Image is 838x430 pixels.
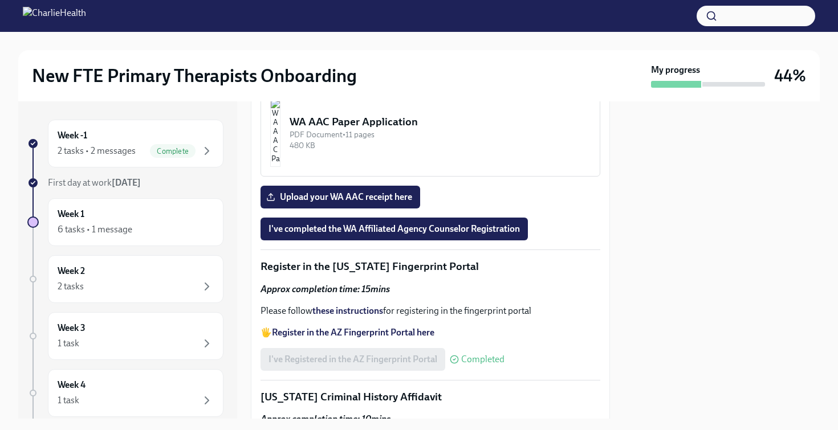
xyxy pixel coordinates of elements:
button: I've completed the WA Affiliated Agency Counselor Registration [261,218,528,240]
img: WA AAC Paper Application [270,99,280,167]
p: [US_STATE] Criminal History Affidavit [261,390,600,404]
a: First day at work[DATE] [27,177,223,189]
a: Week 31 task [27,312,223,360]
a: these instructions [312,305,383,316]
p: 🖐️ [261,326,600,339]
a: Register in the AZ Fingerprint Portal here [272,327,434,338]
span: Completed [461,355,505,364]
h2: New FTE Primary Therapists Onboarding [32,64,357,87]
h6: Week 2 [58,265,85,277]
strong: Approx completion time: 15mins [261,284,390,294]
div: WA AAC Paper Application [290,114,591,129]
h3: 44% [774,65,806,86]
p: Please follow for registering in the fingerprint portal [261,305,600,317]
strong: Approx completion time: 10mins [261,413,390,424]
span: Upload your WA AAC receipt here [269,191,412,203]
a: Week 41 task [27,369,223,417]
p: Register in the [US_STATE] Fingerprint Portal [261,259,600,274]
div: PDF Document • 11 pages [290,129,591,140]
button: WA AAC Paper ApplicationPDF Document•11 pages480 KB [261,89,600,177]
a: Week 22 tasks [27,255,223,303]
label: Upload your WA AAC receipt here [261,186,420,208]
div: 480 KB [290,140,591,151]
div: 1 task [58,337,79,350]
h6: Week -1 [58,129,87,142]
div: 6 tasks • 1 message [58,223,132,236]
a: Week -12 tasks • 2 messagesComplete [27,120,223,167]
div: 2 tasks • 2 messages [58,145,136,157]
strong: My progress [651,64,700,76]
h6: Week 4 [58,379,86,391]
div: 1 task [58,394,79,407]
div: 2 tasks [58,280,84,293]
span: Complete [150,147,196,155]
span: I've completed the WA Affiliated Agency Counselor Registration [269,223,520,235]
img: CharlieHealth [23,7,86,25]
h6: Week 3 [58,322,86,334]
a: Week 16 tasks • 1 message [27,198,223,246]
span: First day at work [48,177,141,188]
h6: Week 1 [58,208,84,220]
strong: [DATE] [112,177,141,188]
